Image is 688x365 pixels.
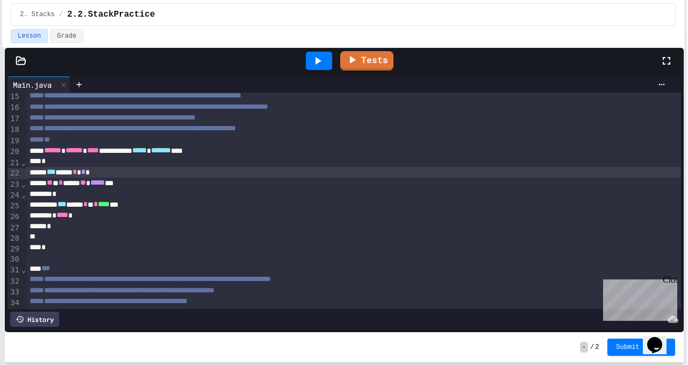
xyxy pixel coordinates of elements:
[8,76,70,93] div: Main.java
[21,180,26,188] span: Fold line
[8,136,21,146] div: 19
[8,114,21,124] div: 17
[8,102,21,113] div: 16
[8,276,21,287] div: 32
[8,79,57,90] div: Main.java
[8,212,21,222] div: 26
[643,322,677,354] iframe: chat widget
[8,190,21,201] div: 24
[8,124,21,135] div: 18
[580,342,588,353] span: -
[21,191,26,199] span: Fold line
[616,343,666,352] span: Submit Answer
[8,146,21,157] div: 20
[8,298,21,308] div: 34
[340,51,393,71] a: Tests
[8,287,21,298] div: 33
[50,29,83,43] button: Grade
[599,275,677,321] iframe: chat widget
[8,309,21,320] div: 35
[21,158,26,167] span: Fold line
[590,343,594,352] span: /
[8,244,21,255] div: 29
[8,168,21,179] div: 22
[595,343,599,352] span: 2
[8,158,21,169] div: 21
[607,339,675,356] button: Submit Answer
[10,312,59,327] div: History
[8,254,21,265] div: 30
[8,201,21,212] div: 25
[20,10,55,19] span: 2. Stacks
[8,92,21,102] div: 15
[8,223,21,234] div: 27
[11,29,48,43] button: Lesson
[4,4,74,68] div: Chat with us now!Close
[59,10,63,19] span: /
[21,265,26,274] span: Fold line
[8,265,21,276] div: 31
[8,233,21,244] div: 28
[8,179,21,190] div: 23
[67,8,155,21] span: 2.2.StackPractice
